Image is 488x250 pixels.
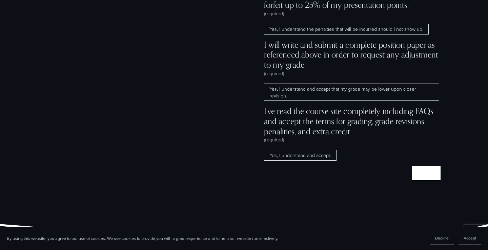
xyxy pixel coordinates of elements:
p: By using this website, you agree to our use of cookies. We use cookies to provide you with a grea... [7,235,278,242]
span: (required) [264,136,284,143]
span: (required) [264,70,284,77]
button: Submit [412,166,441,181]
span: Yes, I understand and accept that my grade may be lower upon closer revision. [264,84,440,101]
span: I've read the course site completely including FAQs and accept the terms for grading, grade revis... [264,106,441,136]
span: Yes, I understand and accept. [264,150,337,161]
span: Accept [464,235,476,241]
span: Decline [435,235,449,241]
button: Decline [430,231,454,245]
span: Yes, I understand the penalties that will be incurred should I not show up. [264,24,429,35]
button: Accept [459,231,481,245]
span: (required) [264,10,284,17]
span: I will write and submit a complete position paper as referenced above in order to request any adj... [264,40,441,70]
